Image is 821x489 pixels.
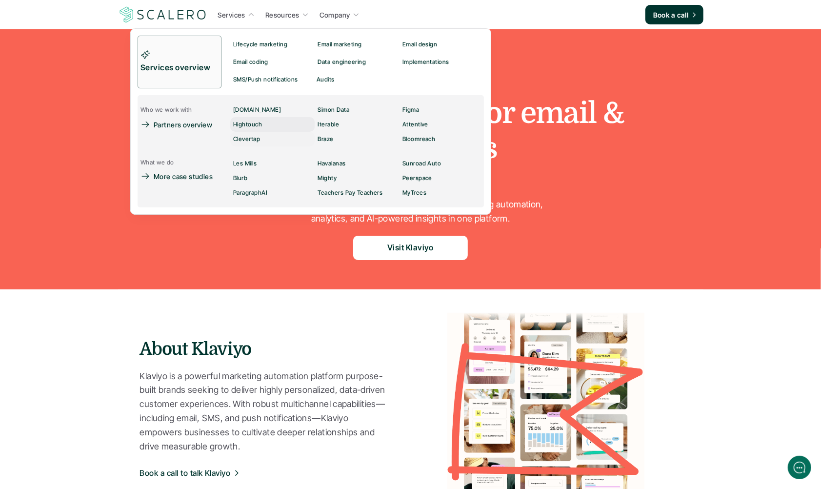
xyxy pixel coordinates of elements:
[318,189,382,196] p: Teachers Pay Teachers
[399,117,483,132] a: Attentive
[353,236,468,260] a: Visit Klaviyo
[402,160,441,167] p: Sunroad Auto
[318,175,337,182] p: Mighty
[315,132,399,146] a: Braze
[230,132,315,146] a: Clevertap
[233,160,257,167] p: Les Mills
[233,41,287,48] p: Lifecycle marketing
[315,156,399,171] a: Havaianas
[118,6,208,23] a: Scalero company logotype
[138,36,221,88] a: Services overview
[315,36,399,53] a: Email marketing
[118,5,208,24] img: Scalero company logotype
[315,171,399,185] a: Mighty
[15,129,180,149] button: New conversation
[399,171,483,185] a: Peerspace
[230,71,314,88] a: SMS/Push notifications
[265,10,300,20] p: Resources
[230,36,315,53] a: Lifecycle marketing
[315,102,399,117] a: Simon Data
[315,53,399,71] a: Data engineering
[318,121,339,128] p: Iterable
[233,59,268,65] p: Email coding
[653,10,689,20] p: Book a call
[387,242,434,254] p: Visit Klaviyo
[140,337,411,362] h3: About Klaviyo
[63,135,117,143] span: New conversation
[399,132,483,146] a: Bloomreach
[233,189,267,196] p: ParagraphAI
[233,76,298,83] p: SMS/Push notifications
[399,36,483,53] a: Email design
[140,159,174,166] p: What we do
[318,160,345,167] p: Havaianas
[402,121,428,128] p: Attentive
[399,53,483,71] a: Implementations
[314,71,397,88] a: Audits
[315,185,399,200] a: Teachers Pay Teachers
[140,461,241,485] a: Book a call to talk Klaviyo
[15,65,180,112] h2: Let us know if we can help with lifecycle marketing.
[233,175,247,182] p: Blurb
[399,156,483,171] a: Sunroad Auto
[645,5,703,24] a: Book a call
[402,175,432,182] p: Peerspace
[318,41,361,48] p: Email marketing
[230,185,315,200] a: ParagraphAI
[15,47,180,63] h1: Hi! Welcome to [GEOGRAPHIC_DATA].
[318,136,333,143] p: Braze
[399,102,483,117] a: Figma
[218,10,245,20] p: Services
[318,106,349,113] p: Simon Data
[140,106,192,113] p: Who we work with
[230,171,315,185] a: Blurb
[788,456,811,479] iframe: gist-messenger-bubble-iframe
[320,10,350,20] p: Company
[318,59,366,65] p: Data engineering
[402,106,419,113] p: Figma
[315,117,399,132] a: Iterable
[154,120,212,130] p: Partners overview
[140,61,213,74] p: Services overview
[317,76,335,83] p: Audits
[230,53,315,71] a: Email coding
[230,117,315,132] a: Hightouch
[233,121,262,128] p: Hightouch
[81,341,123,347] span: We run on Gist
[138,169,221,183] a: More case studies
[233,106,281,113] p: [DOMAIN_NAME]
[402,59,449,65] p: Implementations
[138,117,218,132] a: Partners overview
[402,136,435,143] p: Bloomreach
[402,189,426,196] p: MyTrees
[140,369,391,454] p: Klaviyo is a powerful marketing automation platform purpose-built brands seeking to deliver highl...
[154,171,213,182] p: More case studies
[233,136,260,143] p: Clevertap
[399,185,483,200] a: MyTrees
[140,467,231,480] p: Book a call to talk Klaviyo
[230,102,315,117] a: [DOMAIN_NAME]
[230,156,315,171] a: Les Mills
[402,41,437,48] p: Email design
